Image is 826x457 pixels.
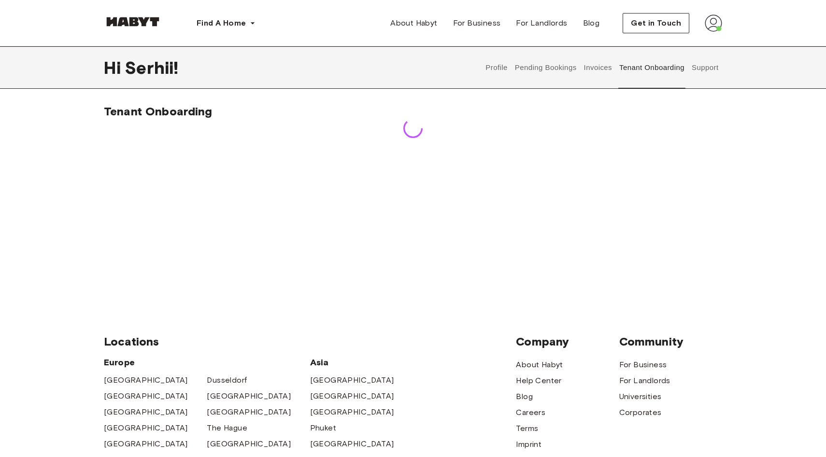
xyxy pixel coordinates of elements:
a: Dusseldorf [207,374,247,386]
img: Habyt [104,17,162,27]
button: Support [690,46,720,89]
a: Blog [575,14,608,33]
span: Community [619,334,722,349]
a: For Landlords [619,375,670,387]
a: [GEOGRAPHIC_DATA] [310,390,394,402]
button: Get in Touch [623,13,689,33]
span: Tenant Onboarding [104,104,213,118]
a: About Habyt [383,14,445,33]
button: Profile [484,46,509,89]
a: The Hague [207,422,247,434]
a: Help Center [516,375,561,387]
span: Get in Touch [631,17,681,29]
a: Phuket [310,422,336,434]
span: For Landlords [516,17,567,29]
a: [GEOGRAPHIC_DATA] [310,438,394,450]
a: [GEOGRAPHIC_DATA] [104,406,188,418]
a: Blog [516,391,533,402]
img: avatar [705,14,722,32]
span: Blog [583,17,600,29]
button: Tenant Onboarding [618,46,686,89]
a: [GEOGRAPHIC_DATA] [207,438,291,450]
span: Serhii ! [125,57,178,78]
a: For Landlords [508,14,575,33]
a: [GEOGRAPHIC_DATA] [207,390,291,402]
button: Find A Home [189,14,263,33]
span: Hi [104,57,125,78]
a: Imprint [516,439,541,450]
a: [GEOGRAPHIC_DATA] [310,406,394,418]
a: Careers [516,407,545,418]
span: For Business [453,17,501,29]
a: [GEOGRAPHIC_DATA] [310,374,394,386]
span: About Habyt [390,17,437,29]
a: [GEOGRAPHIC_DATA] [104,438,188,450]
span: Asia [310,357,413,368]
a: Terms [516,423,538,434]
span: Company [516,334,619,349]
span: Locations [104,334,516,349]
a: [GEOGRAPHIC_DATA] [104,390,188,402]
span: Europe [104,357,310,368]
a: [GEOGRAPHIC_DATA] [104,374,188,386]
button: Pending Bookings [513,46,578,89]
a: About Habyt [516,359,563,371]
a: For Business [619,359,667,371]
div: user profile tabs [482,46,722,89]
a: [GEOGRAPHIC_DATA] [104,422,188,434]
span: Find A Home [197,17,246,29]
a: Universities [619,391,662,402]
button: Invoices [583,46,613,89]
a: For Business [445,14,509,33]
a: Corporates [619,407,662,418]
a: [GEOGRAPHIC_DATA] [207,406,291,418]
